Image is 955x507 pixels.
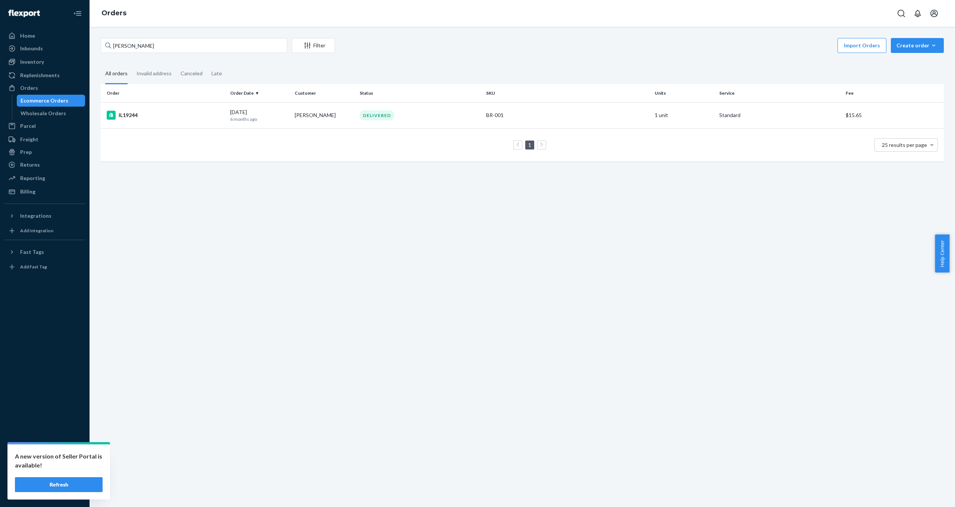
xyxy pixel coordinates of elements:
div: Canceled [181,64,203,83]
a: Reporting [4,172,85,184]
a: Add Integration [4,225,85,237]
div: Integrations [20,212,51,220]
div: Wholesale Orders [21,110,66,117]
th: SKU [483,84,652,102]
a: Home [4,30,85,42]
button: Integrations [4,210,85,222]
p: 6 months ago [230,116,289,122]
button: Close Navigation [70,6,85,21]
td: 1 unit [652,102,716,128]
p: Standard [719,111,840,119]
a: Orders [101,9,126,17]
div: Home [20,32,35,40]
button: Fast Tags [4,246,85,258]
div: IL19244 [107,111,224,120]
a: Settings [4,448,85,460]
div: Invalid address [137,64,172,83]
button: Filter [292,38,335,53]
div: Add Integration [20,227,53,234]
th: Fee [843,84,944,102]
a: Orders [4,82,85,94]
div: Create order [896,42,938,49]
input: Search orders [101,38,287,53]
div: BR-001 [486,111,649,119]
div: Fast Tags [20,248,44,256]
th: Order Date [227,84,292,102]
div: Add Fast Tag [20,264,47,270]
a: Add Fast Tag [4,261,85,273]
div: Orders [20,84,38,92]
th: Order [101,84,227,102]
button: Import Orders [837,38,886,53]
th: Units [652,84,716,102]
div: Inventory [20,58,44,66]
div: All orders [105,64,128,84]
button: Refresh [15,477,103,492]
button: Talk to Support [4,461,85,473]
ol: breadcrumbs [95,3,132,24]
td: [PERSON_NAME] [292,102,356,128]
button: Open account menu [927,6,942,21]
a: Page 1 is your current page [527,142,533,148]
a: Inventory [4,56,85,68]
a: Replenishments [4,69,85,81]
button: Open Search Box [894,6,909,21]
div: [DATE] [230,108,289,122]
div: Filter [292,42,335,49]
span: 25 results per page [882,142,927,148]
div: Freight [20,136,38,143]
div: Reporting [20,174,45,182]
a: Parcel [4,120,85,132]
button: Create order [891,38,944,53]
a: Ecommerce Orders [17,95,85,107]
div: Replenishments [20,72,60,79]
a: Returns [4,159,85,171]
div: Late [212,64,222,83]
div: Prep [20,148,32,156]
div: Parcel [20,122,36,130]
a: Inbounds [4,42,85,54]
button: Give Feedback [4,486,85,498]
img: Flexport logo [8,10,40,17]
div: Inbounds [20,45,43,52]
a: Help Center [4,473,85,485]
td: $15.65 [843,102,944,128]
a: Freight [4,133,85,145]
iframe: Opens a widget where you can chat to one of our agents [907,485,948,503]
th: Status [357,84,483,102]
button: Open notifications [910,6,925,21]
div: Billing [20,188,35,195]
p: A new version of Seller Portal is available! [15,452,103,470]
button: Help Center [935,234,949,273]
div: Returns [20,161,40,169]
a: Prep [4,146,85,158]
th: Service [716,84,843,102]
a: Billing [4,186,85,198]
div: Customer [295,90,353,96]
div: Ecommerce Orders [21,97,68,104]
div: DELIVERED [360,110,394,120]
a: Wholesale Orders [17,107,85,119]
